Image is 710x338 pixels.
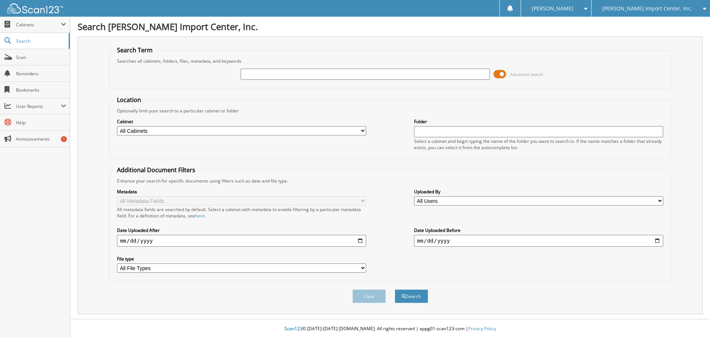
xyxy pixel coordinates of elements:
a: Privacy Policy [468,325,496,332]
img: scan123-logo-white.svg [7,3,63,13]
label: Date Uploaded Before [414,227,663,233]
span: [PERSON_NAME] [532,6,573,11]
span: Cabinets [16,22,61,28]
div: Searches all cabinets, folders, files, metadata, and keywords [113,58,667,64]
label: Cabinet [117,118,366,125]
label: Folder [414,118,663,125]
div: Enhance your search for specific documents using filters such as date and file type. [113,178,667,184]
input: end [414,235,663,247]
span: Advanced Search [510,72,543,77]
h1: Search [PERSON_NAME] Import Center, Inc. [78,20,703,33]
span: [PERSON_NAME] Import Center, Inc. [602,6,692,11]
label: Uploaded By [414,188,663,195]
span: Announcements [16,136,66,142]
legend: Search Term [113,46,156,54]
span: Search [16,38,65,44]
iframe: Chat Widget [673,302,710,338]
div: Select a cabinet and begin typing the name of the folder you want to search in. If the name match... [414,138,663,151]
input: start [117,235,366,247]
legend: Additional Document Filters [113,166,199,174]
div: 1 [61,136,67,142]
span: Reminders [16,70,66,77]
span: Help [16,119,66,126]
label: Date Uploaded After [117,227,366,233]
span: User Reports [16,103,61,109]
button: Clear [352,289,386,303]
a: here [195,213,205,219]
div: All metadata fields are searched by default. Select a cabinet with metadata to enable filtering b... [117,206,366,219]
span: Scan [16,54,66,60]
legend: Location [113,96,145,104]
div: © [DATE]-[DATE] [DOMAIN_NAME]. All rights reserved | appg01-scan123-com | [70,320,710,338]
label: Metadata [117,188,366,195]
div: Optionally limit your search to a particular cabinet or folder [113,108,667,114]
label: File type [117,256,366,262]
span: Scan123 [284,325,302,332]
span: Bookmarks [16,87,66,93]
button: Search [395,289,428,303]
